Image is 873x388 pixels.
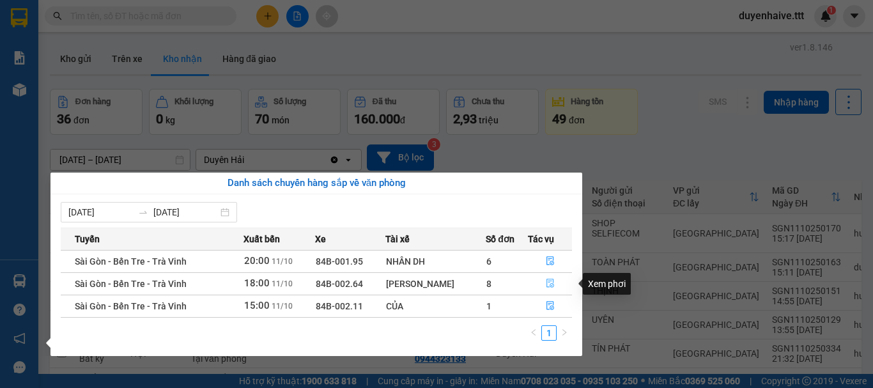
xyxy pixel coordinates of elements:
button: file-done [529,274,571,294]
button: file-done [529,251,571,272]
span: 84B-002.64 [316,279,363,289]
div: CỦA [386,299,485,313]
span: Xe [315,232,326,246]
span: 11/10 [272,279,293,288]
span: Sài Gòn - Bến Tre - Trà Vinh [75,256,187,267]
span: 84B-002.11 [316,301,363,311]
span: to [138,207,148,217]
input: Từ ngày [68,205,133,219]
span: 11/10 [272,257,293,266]
input: Đến ngày [153,205,218,219]
span: 6 [486,256,491,267]
span: 20:00 [244,255,270,267]
div: [PERSON_NAME] [386,277,485,291]
div: Danh sách chuyến hàng sắp về văn phòng [61,176,572,191]
li: 1 [541,325,557,341]
span: 15:00 [244,300,270,311]
span: Sài Gòn - Bến Tre - Trà Vinh [75,279,187,289]
li: Previous Page [526,325,541,341]
span: left [530,329,537,336]
div: NHÂN DH [386,254,485,268]
span: 11/10 [272,302,293,311]
span: right [560,329,568,336]
div: Xem phơi [583,273,631,295]
span: Tác vụ [528,232,554,246]
button: left [526,325,541,341]
li: Next Page [557,325,572,341]
span: Sài Gòn - Bến Tre - Trà Vinh [75,301,187,311]
span: 18:00 [244,277,270,289]
span: file-done [546,301,555,311]
span: file-done [546,256,555,267]
span: Xuất bến [243,232,280,246]
span: Tuyến [75,232,100,246]
span: 1 [486,301,491,311]
button: right [557,325,572,341]
span: file-done [546,279,555,289]
span: swap-right [138,207,148,217]
span: 8 [486,279,491,289]
span: Số đơn [486,232,514,246]
a: 1 [542,326,556,340]
span: 84B-001.95 [316,256,363,267]
span: Tài xế [385,232,410,246]
button: file-done [529,296,571,316]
